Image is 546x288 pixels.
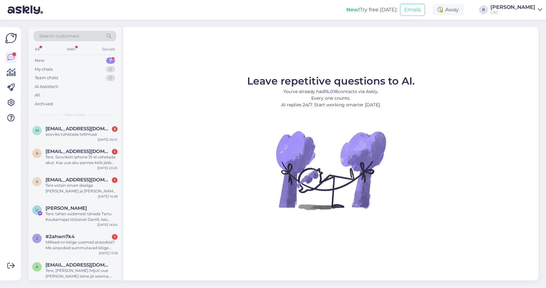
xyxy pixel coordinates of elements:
div: [DATE] 20:25 [97,166,118,170]
span: 2 [36,236,38,241]
span: airika.heinaste@jkhk.ee [45,177,111,183]
div: Away [433,4,464,15]
div: New [35,57,45,64]
div: Archived [35,101,53,107]
button: Emails [400,4,425,16]
div: Web [65,45,76,53]
img: No Chat active [274,113,388,227]
div: Tere, tahan südamest tänada Tartu Kaubamajas töötavat Daniili, kes tegeles [PERSON_NAME] uue tele... [45,211,118,222]
span: U [35,208,39,212]
div: Tere votsin smart dealiga [PERSON_NAME] ja [PERSON_NAME] juurde ka kindlustuse, telefoniga koik o... [45,183,118,194]
div: [DATE] 14:04 [97,222,118,227]
div: [DATE] 12:31 [99,279,118,284]
div: [DATE] 14:28 [98,194,118,199]
div: My chats [35,66,53,73]
b: 16,018 [325,89,338,94]
div: 1 [112,149,118,155]
div: 0 [106,75,115,81]
div: 7 [106,57,115,64]
div: Try free [DATE]: [346,6,397,14]
span: a [36,264,39,269]
div: R [479,5,488,14]
div: 1 [112,177,118,183]
span: Search customers [39,33,79,39]
b: New! [346,7,360,13]
div: Team chats [35,75,58,81]
span: Ulvi Aidnik [45,205,87,211]
span: mikkmarcus1@gmail.com [45,126,111,132]
div: All [35,92,40,98]
span: m [35,128,39,133]
span: a [36,179,39,184]
div: sooviks tühistada tellimuse [45,132,118,137]
div: Tere, [PERSON_NAME] hiljuti uue [PERSON_NAME] teine jäi seisma. Tahtsin seda uuesti kasutusse [PE... [45,268,118,279]
div: 1 [112,234,118,240]
div: [DATE] 13:18 [99,251,118,256]
span: angeli.bachaus@gmail.com [45,149,111,154]
p: You’ve already had contacts via Askly. Every one counts. AI replies 24/7. Start working smarter [... [247,88,415,108]
div: Millised on kõige uuemad airpodsid? Mis airpodsid summutavad kõige paremini heli ja kestavad kaue... [45,239,118,251]
div: [PERSON_NAME] [490,5,535,10]
div: Tere. Sooviksin iphone 13-el vahetada akut. Kas uue aku pannes kõik jääb endiselt töökorda- ei [P... [45,154,118,166]
div: AI Assistant [35,84,58,90]
div: [DATE] 20:41 [98,137,118,142]
span: #2ahwn7k4 [45,234,75,239]
div: 0 [106,66,115,73]
div: C&C [490,10,535,15]
img: Askly Logo [5,32,17,44]
a: [PERSON_NAME]C&C [490,5,542,15]
span: andrapaju6@gmail.com [45,262,111,268]
span: New chats [65,112,85,118]
span: Leave repetitive questions to AI. [247,75,415,87]
div: All [33,45,41,53]
span: a [36,151,39,156]
div: 3 [112,126,118,132]
div: Socials [101,45,116,53]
